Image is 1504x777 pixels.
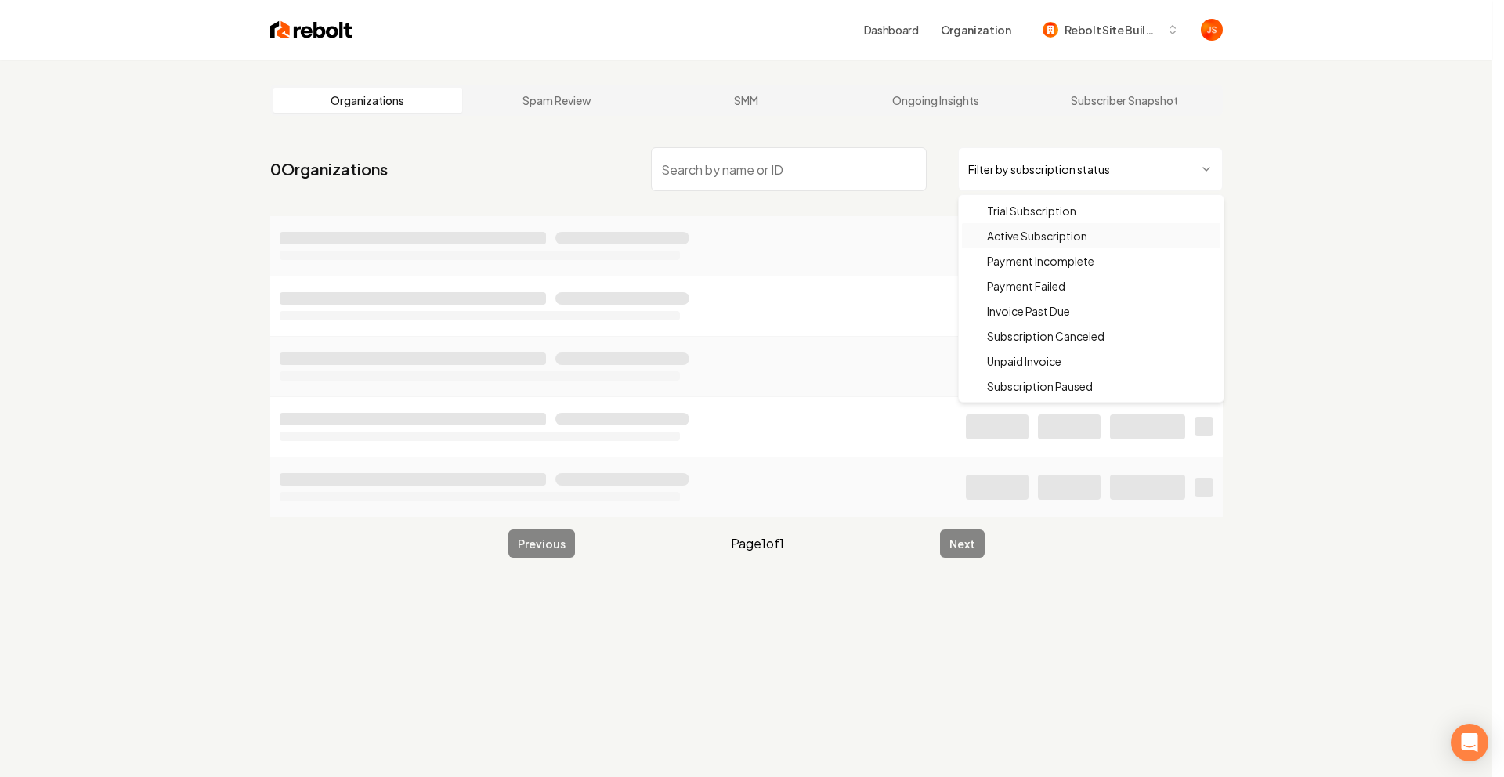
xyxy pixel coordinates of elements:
span: Payment Failed [987,278,1065,294]
span: Subscription Paused [987,378,1093,394]
span: Payment Incomplete [987,253,1094,269]
span: Subscription Canceled [987,328,1104,344]
span: Invoice Past Due [987,303,1070,319]
span: Unpaid Invoice [987,353,1061,369]
span: Active Subscription [987,228,1087,244]
span: Trial Subscription [987,203,1076,219]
